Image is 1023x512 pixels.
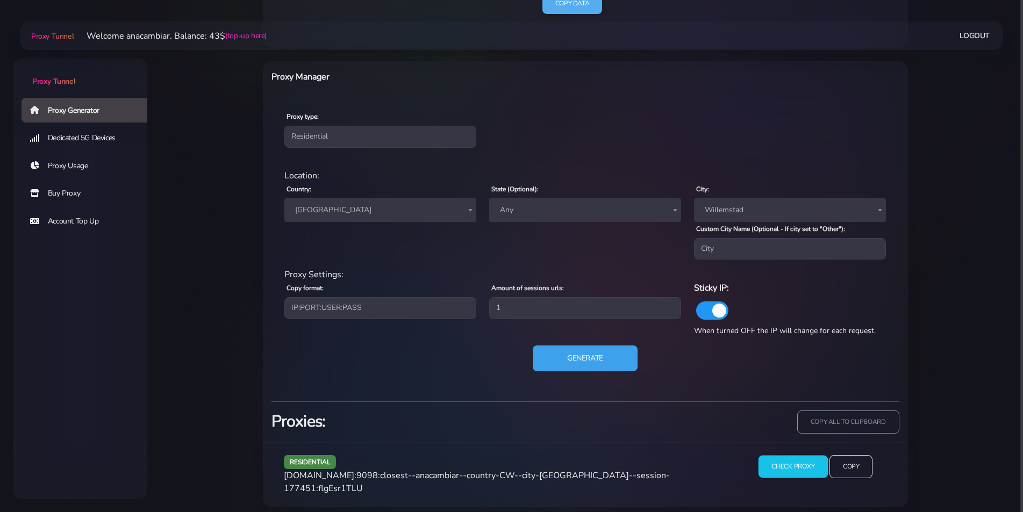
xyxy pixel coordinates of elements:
[694,198,886,222] span: Willemstad
[700,203,879,218] span: Willemstad
[278,268,893,281] div: Proxy Settings:
[797,410,899,434] input: copy all to clipboard
[225,30,267,41] a: (top-up here)
[533,345,638,371] button: Generate
[496,203,675,218] span: Any
[971,460,1010,499] iframe: Webchat Widget
[696,184,709,194] label: City:
[31,31,74,41] span: Proxy Tunnel
[284,470,670,494] span: [DOMAIN_NAME]:9098:closest--anacambiar--country-CW--city-[GEOGRAPHIC_DATA]--session-177451:flgEsr...
[284,198,476,222] span: Curaçao
[29,27,74,45] a: Proxy Tunnel
[694,281,886,295] h6: Sticky IP:
[696,224,845,234] label: Custom City Name (Optional - If city set to "Other"):
[287,184,311,194] label: Country:
[22,98,156,122] a: Proxy Generator
[22,209,156,234] a: Account Top Up
[271,70,632,84] h6: Proxy Manager
[74,30,267,42] li: Welcome anacambiar. Balance: 43$
[491,283,564,293] label: Amount of sessions urls:
[287,112,319,121] label: Proxy type:
[284,455,337,468] span: residential
[13,59,147,87] a: Proxy Tunnel
[960,26,990,46] a: Logout
[287,283,324,293] label: Copy format:
[694,238,886,259] input: City
[829,455,872,478] input: Copy
[22,154,156,178] a: Proxy Usage
[694,326,876,336] span: When turned OFF the IP will change for each request.
[32,76,75,86] span: Proxy Tunnel
[278,169,893,182] div: Location:
[22,181,156,206] a: Buy Proxy
[271,410,579,432] h3: Proxies:
[291,203,470,218] span: Curaçao
[489,198,681,222] span: Any
[759,456,828,478] input: Check Proxy
[22,126,156,150] a: Dedicated 5G Devices
[491,184,539,194] label: State (Optional):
